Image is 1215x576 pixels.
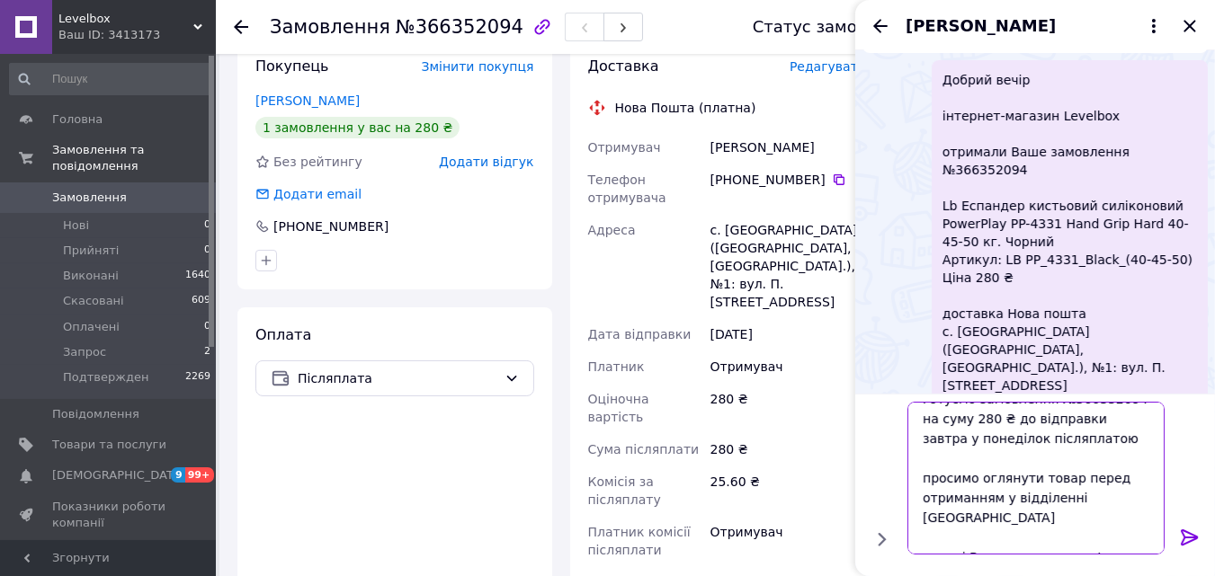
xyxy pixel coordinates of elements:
span: 0 [204,243,210,259]
span: Редагувати [790,59,866,74]
span: 99+ [185,467,215,483]
span: Подтвержден [63,369,148,385]
span: Головна [52,111,103,128]
span: Покупець [255,58,329,75]
div: Додати email [272,185,363,203]
div: Повернутися назад [234,18,248,36]
div: Статус замовлення [753,18,918,36]
span: Платник комісії післяплати [588,525,691,557]
span: [PERSON_NAME] [906,14,1056,38]
button: Назад [870,15,891,37]
div: [DATE] [707,318,870,350]
span: Замовлення [270,16,390,38]
div: Додати email [254,185,363,203]
span: Товари та послуги [52,437,166,453]
span: 1640 [185,268,210,284]
textarea: готуємо замовлення №366352094 на суму 280 ₴ до відправки завтра у понеділок післяплатою просимо о... [907,402,1165,554]
span: Прийняті [63,243,119,259]
span: Доставка [588,58,659,75]
span: 2 [204,344,210,360]
span: Повідомлення [52,406,139,422]
span: Отримувач [588,140,661,155]
span: 9 [171,467,185,483]
span: №366352094 [396,16,523,38]
span: Післяплата [298,368,497,388]
span: Levelbox [58,11,193,27]
span: Сума післяплати [588,442,700,456]
span: 2269 [185,369,210,385]
span: Показники роботи компанії [52,499,166,531]
span: Виконані [63,268,119,284]
span: Оплачені [63,319,120,335]
div: 25.60 ₴ [707,465,870,516]
span: Оплата [255,326,311,343]
span: Замовлення та повідомлення [52,142,216,174]
span: Дата відправки [588,327,692,341]
div: 1 замовлення у вас на 280 ₴ [255,117,460,138]
div: Отримувач [707,350,870,383]
span: Оціночна вартість [588,392,649,424]
div: Нова Пошта (платна) [611,99,761,117]
div: [PHONE_NUMBER] [272,217,390,235]
span: 0 [204,217,210,234]
span: [DEMOGRAPHIC_DATA] [52,467,185,483]
div: [PERSON_NAME] [707,131,870,164]
button: Показати кнопки [870,527,893,551]
span: Без рейтингу [273,155,362,169]
span: Нові [63,217,89,234]
span: Замовлення [52,190,127,206]
div: 280 ₴ [707,383,870,433]
button: Закрити [1179,15,1201,37]
span: Комісія за післяплату [588,474,661,507]
div: 280 ₴ [707,433,870,465]
span: Скасовані [63,293,124,309]
input: Пошук [9,63,212,95]
div: Ваш ID: 3413173 [58,27,216,43]
div: Отримувач [707,516,870,566]
span: Запрос [63,344,106,360]
span: Телефон отримувача [588,173,666,205]
span: Добрий вечір інтернет-магазин Levelbox отримали Ваше замовлення №366352094 Lb Еспандер кистьовий ... [943,71,1197,394]
span: Платник [588,359,645,374]
span: Адреса [588,223,636,237]
span: Додати відгук [439,155,533,169]
button: [PERSON_NAME] [906,14,1165,38]
span: Змінити покупця [422,59,534,74]
span: 0 [204,319,210,335]
div: [PHONE_NUMBER] [710,171,866,189]
div: с. [GEOGRAPHIC_DATA] ([GEOGRAPHIC_DATA], [GEOGRAPHIC_DATA].), №1: вул. П. [STREET_ADDRESS] [707,214,870,318]
a: [PERSON_NAME] [255,93,360,108]
span: 609 [192,293,210,309]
